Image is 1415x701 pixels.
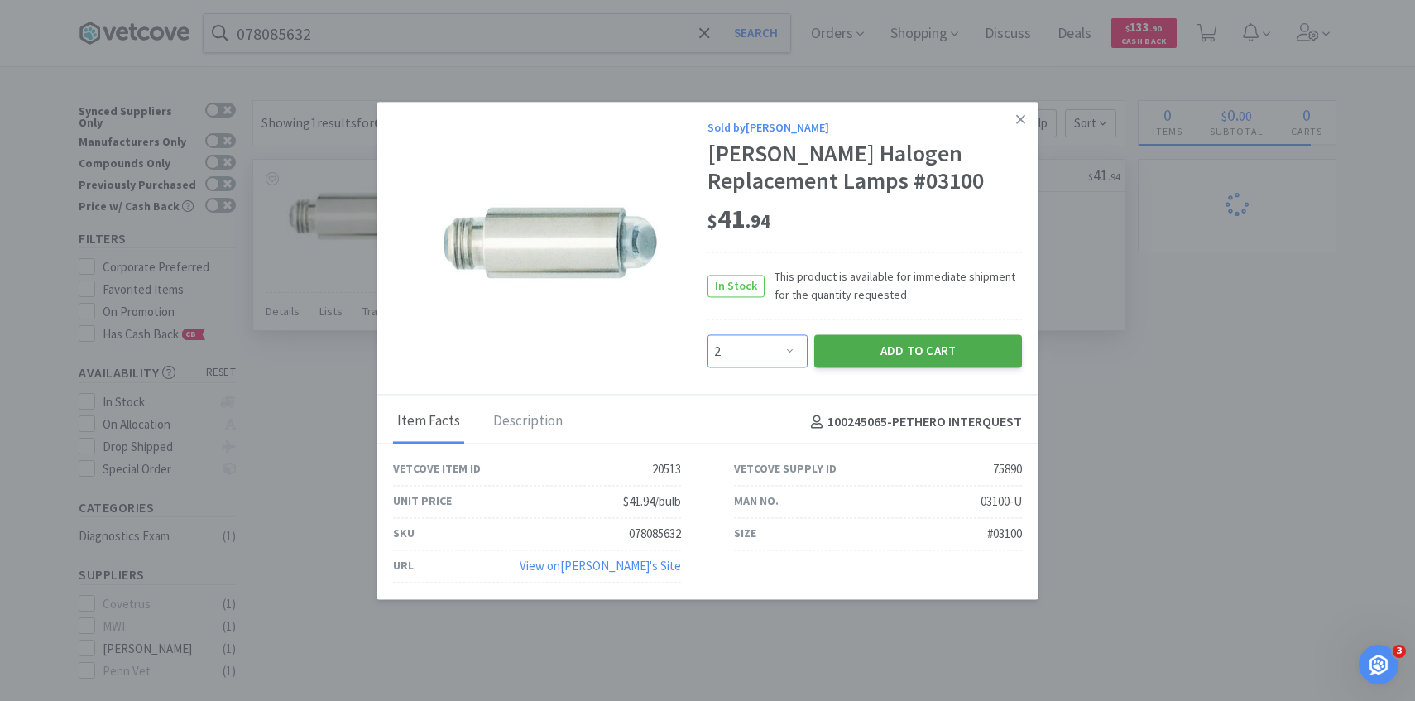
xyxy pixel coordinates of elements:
a: View on[PERSON_NAME]'s Site [520,558,681,574]
div: #03100 [987,524,1022,544]
button: Add to Cart [814,335,1022,368]
span: This product is available for immediate shipment for the quantity requested [765,267,1022,305]
div: SKU [393,525,415,543]
h4: 100245065 - PETHERO INTERQUEST [804,412,1022,434]
div: 078085632 [629,524,681,544]
div: Vetcove Item ID [393,460,481,478]
div: 03100-U [981,492,1022,511]
div: $41.94/bulb [623,492,681,511]
div: Man No. [734,492,779,511]
iframe: Intercom live chat [1359,645,1398,684]
span: In Stock [708,276,764,296]
span: . 94 [746,210,770,233]
span: 3 [1393,645,1406,658]
div: Unit Price [393,492,452,511]
div: Description [489,402,567,444]
div: URL [393,557,414,575]
span: $ [707,210,717,233]
div: Size [734,525,756,543]
div: [PERSON_NAME] Halogen Replacement Lamps #03100 [707,140,1022,195]
div: Sold by [PERSON_NAME] [707,118,1022,137]
span: 41 [707,203,770,236]
div: 20513 [652,459,681,479]
div: Vetcove Supply ID [734,460,837,478]
img: ee4eee3f69ec4855a36d1cdd44bf33bf_75890.jpeg [443,136,658,351]
div: Item Facts [393,402,464,444]
div: 75890 [993,459,1022,479]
